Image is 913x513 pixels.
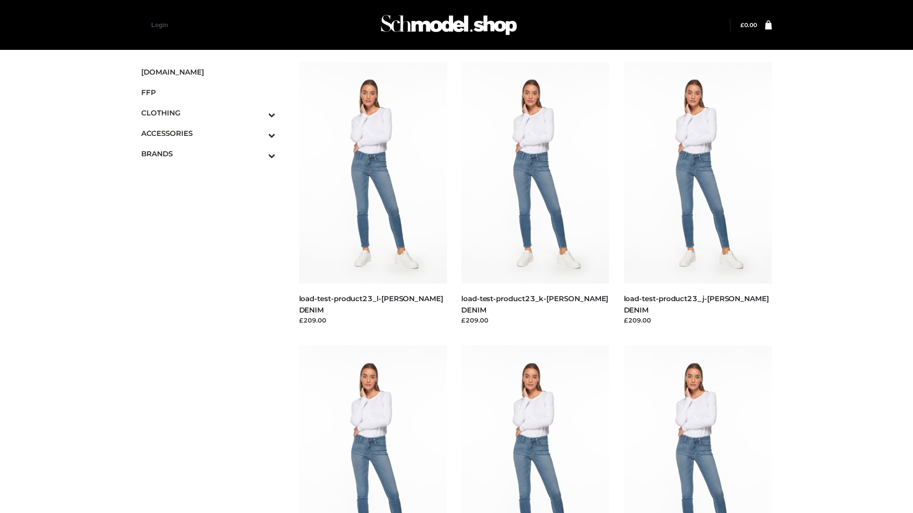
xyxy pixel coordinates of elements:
span: [DOMAIN_NAME] [141,66,275,77]
a: load-test-product23_j-[PERSON_NAME] DENIM [624,294,769,314]
a: [DOMAIN_NAME] [141,62,275,82]
a: BRANDSToggle Submenu [141,143,275,164]
a: load-test-product23_l-[PERSON_NAME] DENIM [299,294,443,314]
span: ACCESSORIES [141,128,275,139]
bdi: 0.00 [740,21,757,28]
a: CLOTHINGToggle Submenu [141,103,275,123]
div: £209.00 [624,315,772,325]
a: ACCESSORIESToggle Submenu [141,123,275,143]
button: Toggle Submenu [242,123,275,143]
a: load-test-product23_k-[PERSON_NAME] DENIM [461,294,608,314]
div: £209.00 [299,315,447,325]
span: CLOTHING [141,107,275,118]
span: £ [740,21,744,28]
button: Toggle Submenu [242,103,275,123]
img: Schmodel Admin 964 [378,6,520,44]
a: FFP [141,82,275,103]
a: Login [151,21,168,28]
span: BRANDS [141,148,275,159]
button: Toggle Submenu [242,143,275,164]
div: £209.00 [461,315,610,325]
a: £0.00 [740,21,757,28]
span: FFP [141,87,275,98]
